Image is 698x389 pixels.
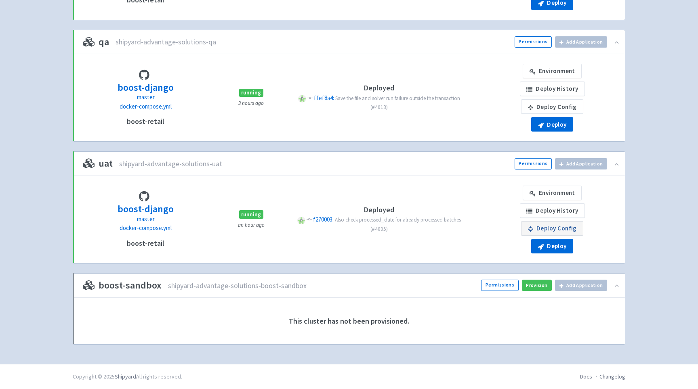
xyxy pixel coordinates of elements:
[521,221,583,236] a: Deploy Config
[118,202,174,224] a: boost-django master
[127,239,164,247] h4: boost-retail
[118,82,174,93] h3: boost-django
[120,102,172,110] span: docker-compose.yml
[314,94,334,102] span: ffef8a4:
[294,84,465,92] h4: Deployed
[238,222,265,228] small: an hour ago
[118,215,174,224] p: master
[294,206,465,214] h4: Deployed
[115,373,136,380] a: Shipyard
[238,100,264,107] small: 3 hours ago
[73,372,182,381] div: Copyright © 2025 All rights reserved.
[298,95,306,102] span: P
[118,93,174,102] p: master
[83,280,162,291] h3: boost-sandbox
[335,216,461,232] span: Also check processed_date for already processed batches (#4005)
[522,280,552,291] button: Provision
[120,102,172,111] a: docker-compose.yml
[531,117,573,132] button: Deploy
[523,64,582,78] a: Environment
[335,95,460,111] span: Save the file and solver run failure outside the transaction (#4013)
[313,215,334,223] span: f270003:
[83,307,615,335] h4: This cluster has not been provisioned.
[580,373,592,380] a: Docs
[555,280,607,291] button: Add Application
[521,99,583,114] a: Deploy Config
[520,203,585,218] a: Deploy History
[118,81,174,102] a: boost-django master
[116,38,216,46] span: shipyard-advantage-solutions-qa
[120,224,172,232] span: docker-compose.yml
[83,158,113,169] h3: uat
[555,158,607,169] button: Add Application
[127,117,164,125] h4: boost-retail
[555,36,607,48] button: Add Application
[119,159,222,168] span: shipyard-advantage-solutions-uat
[314,94,335,102] a: ffef8a4:
[118,204,174,214] h3: boost-django
[239,210,263,218] span: running
[120,224,172,233] a: docker-compose.yml
[515,36,552,48] a: Permissions
[168,281,307,290] span: shipyard-advantage-solutions-boost-sandbox
[239,89,263,97] span: running
[297,217,305,224] span: P
[313,215,335,223] a: f270003:
[599,373,625,380] a: Changelog
[481,280,518,291] a: Permissions
[531,239,573,253] button: Deploy
[520,82,585,96] a: Deploy History
[515,158,552,169] a: Permissions
[523,186,582,200] a: Environment
[83,37,109,47] h3: qa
